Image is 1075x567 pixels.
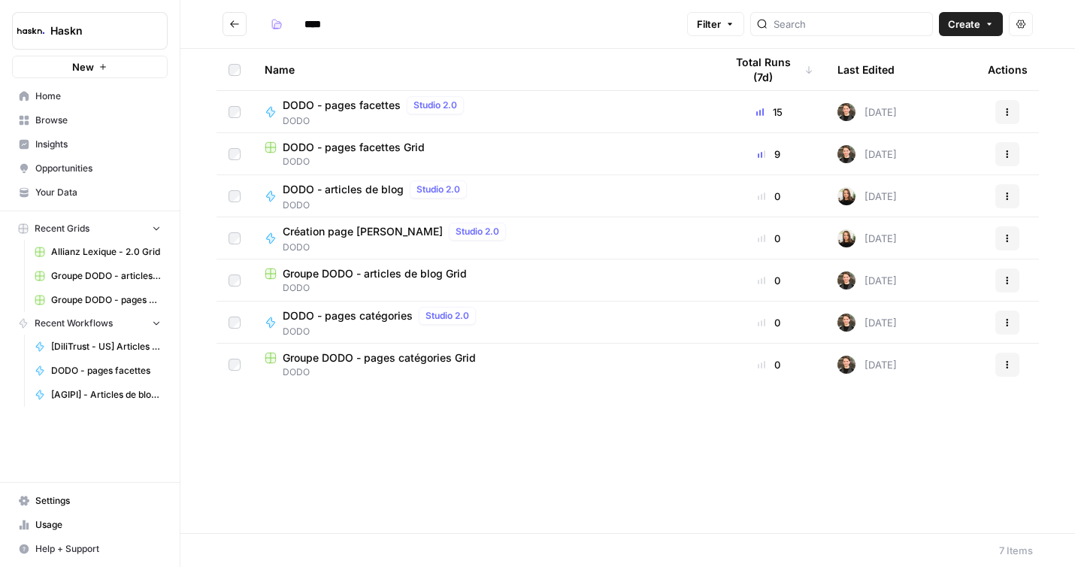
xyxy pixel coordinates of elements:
[35,317,113,330] span: Recent Workflows
[837,314,897,332] div: [DATE]
[725,357,813,372] div: 0
[265,223,701,254] a: Création page [PERSON_NAME]Studio 2.0DODO
[265,281,701,295] span: DODO
[51,364,161,377] span: DODO - pages facettes
[283,98,401,113] span: DODO - pages facettes
[283,182,404,197] span: DODO - articles de blog
[837,103,855,121] img: uhgcgt6zpiex4psiaqgkk0ok3li6
[687,12,744,36] button: Filter
[939,12,1003,36] button: Create
[283,350,476,365] span: Groupe DODO - pages catégories Grid
[837,187,897,205] div: [DATE]
[12,217,168,240] button: Recent Grids
[837,103,897,121] div: [DATE]
[283,224,443,239] span: Création page [PERSON_NAME]
[35,542,161,556] span: Help + Support
[12,132,168,156] a: Insights
[837,229,855,247] img: 4zh1e794pgdg50rkd3nny9tmb8o2
[35,138,161,151] span: Insights
[28,359,168,383] a: DODO - pages facettes
[12,12,168,50] button: Workspace: Haskn
[948,17,980,32] span: Create
[28,288,168,312] a: Groupe DODO - pages catégories Grid
[265,155,701,168] span: DODO
[283,241,512,254] span: DODO
[12,180,168,205] a: Your Data
[725,273,813,288] div: 0
[725,105,813,120] div: 15
[265,365,701,379] span: DODO
[35,518,161,532] span: Usage
[35,186,161,199] span: Your Data
[725,147,813,162] div: 9
[50,23,141,38] span: Haskn
[413,99,457,112] span: Studio 2.0
[51,293,161,307] span: Groupe DODO - pages catégories Grid
[283,114,470,128] span: DODO
[12,108,168,132] a: Browse
[223,12,247,36] button: Go back
[697,17,721,32] span: Filter
[725,189,813,204] div: 0
[837,271,855,290] img: uhgcgt6zpiex4psiaqgkk0ok3li6
[265,180,701,212] a: DODO - articles de blogStudio 2.0DODO
[51,245,161,259] span: Allianz Lexique - 2.0 Grid
[35,162,161,175] span: Opportunities
[283,308,413,323] span: DODO - pages catégories
[725,231,813,246] div: 0
[774,17,926,32] input: Search
[265,49,701,90] div: Name
[283,266,467,281] span: Groupe DODO - articles de blog Grid
[283,325,482,338] span: DODO
[837,187,855,205] img: 4zh1e794pgdg50rkd3nny9tmb8o2
[28,264,168,288] a: Groupe DODO - articles de blog Grid
[265,350,701,379] a: Groupe DODO - pages catégories GridDODO
[837,145,855,163] img: uhgcgt6zpiex4psiaqgkk0ok3li6
[265,140,701,168] a: DODO - pages facettes GridDODO
[72,59,94,74] span: New
[17,17,44,44] img: Haskn Logo
[837,356,897,374] div: [DATE]
[35,222,89,235] span: Recent Grids
[837,49,895,90] div: Last Edited
[416,183,460,196] span: Studio 2.0
[28,335,168,359] a: [DiliTrust - US] Articles de blog 700-1000 mots
[12,513,168,537] a: Usage
[283,199,473,212] span: DODO
[837,356,855,374] img: uhgcgt6zpiex4psiaqgkk0ok3li6
[51,340,161,353] span: [DiliTrust - US] Articles de blog 700-1000 mots
[837,145,897,163] div: [DATE]
[283,140,425,155] span: DODO - pages facettes Grid
[837,314,855,332] img: uhgcgt6zpiex4psiaqgkk0ok3li6
[265,307,701,338] a: DODO - pages catégoriesStudio 2.0DODO
[456,225,499,238] span: Studio 2.0
[12,56,168,78] button: New
[12,84,168,108] a: Home
[988,49,1028,90] div: Actions
[28,240,168,264] a: Allianz Lexique - 2.0 Grid
[51,388,161,402] span: [AGIPI] - Articles de blog - Optimisations
[28,383,168,407] a: [AGIPI] - Articles de blog - Optimisations
[51,269,161,283] span: Groupe DODO - articles de blog Grid
[265,266,701,295] a: Groupe DODO - articles de blog GridDODO
[35,494,161,508] span: Settings
[725,315,813,330] div: 0
[12,489,168,513] a: Settings
[999,543,1033,558] div: 7 Items
[35,89,161,103] span: Home
[837,271,897,290] div: [DATE]
[265,96,701,128] a: DODO - pages facettesStudio 2.0DODO
[12,312,168,335] button: Recent Workflows
[425,309,469,323] span: Studio 2.0
[12,537,168,561] button: Help + Support
[725,49,813,90] div: Total Runs (7d)
[837,229,897,247] div: [DATE]
[35,114,161,127] span: Browse
[12,156,168,180] a: Opportunities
